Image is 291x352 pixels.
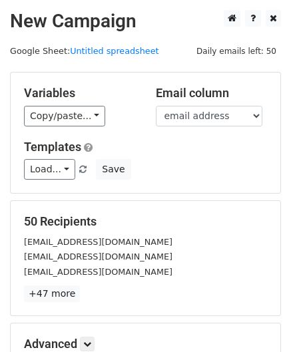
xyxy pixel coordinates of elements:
iframe: Chat Widget [224,288,291,352]
button: Save [96,159,131,180]
h5: Email column [156,86,268,100]
a: Templates [24,140,81,154]
h5: Advanced [24,337,267,351]
small: Google Sheet: [10,46,159,56]
h2: New Campaign [10,10,281,33]
a: Load... [24,159,75,180]
span: Daily emails left: 50 [192,44,281,59]
h5: Variables [24,86,136,100]
a: Daily emails left: 50 [192,46,281,56]
small: [EMAIL_ADDRESS][DOMAIN_NAME] [24,237,172,247]
a: Copy/paste... [24,106,105,126]
a: Untitled spreadsheet [70,46,158,56]
a: +47 more [24,285,80,302]
small: [EMAIL_ADDRESS][DOMAIN_NAME] [24,267,172,277]
small: [EMAIL_ADDRESS][DOMAIN_NAME] [24,252,172,262]
h5: 50 Recipients [24,214,267,229]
